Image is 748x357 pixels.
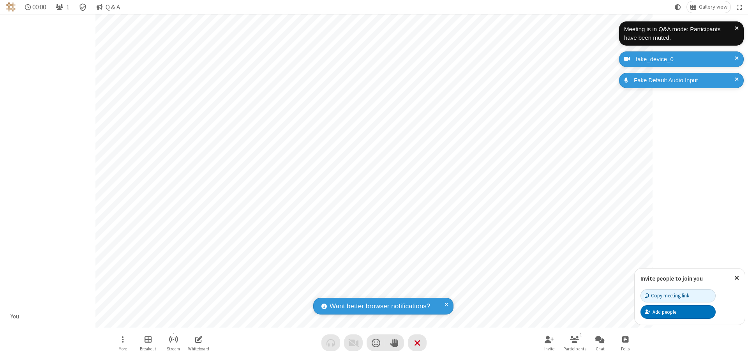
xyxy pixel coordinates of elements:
span: 00:00 [32,4,46,11]
span: Gallery view [699,4,727,10]
span: More [118,346,127,351]
button: Fullscreen [734,1,745,13]
div: Meeting is in Q&A mode: Participants have been muted. [624,25,735,42]
button: Open chat [588,332,612,354]
span: Whiteboard [188,346,209,351]
button: Open shared whiteboard [187,332,210,354]
button: Copy meeting link [640,289,716,302]
button: Close popover [729,269,745,288]
div: 1 [578,331,584,338]
span: Chat [596,346,605,351]
div: You [8,312,22,321]
div: Copy meeting link [645,292,689,299]
button: Open menu [111,332,134,354]
span: Breakout [140,346,156,351]
div: Fake Default Audio Input [631,76,738,85]
div: Meeting details Encryption enabled [76,1,90,13]
img: QA Selenium DO NOT DELETE OR CHANGE [6,2,16,12]
button: Add people [640,305,716,318]
button: Send a reaction [367,334,385,351]
button: Q & A [93,1,123,13]
div: fake_device_0 [633,55,738,64]
button: Invite participants (⌘+Shift+I) [538,332,561,354]
button: Video [344,334,363,351]
button: Using system theme [672,1,684,13]
span: Polls [621,346,630,351]
button: Start streaming [162,332,185,354]
button: Open participant list [52,1,72,13]
span: Want better browser notifications? [330,301,430,311]
span: Stream [167,346,180,351]
button: Open poll [614,332,637,354]
button: Change layout [687,1,730,13]
button: Open participant list [563,332,586,354]
span: Invite [544,346,554,351]
span: Q & A [106,4,120,11]
span: 1 [66,4,69,11]
button: Audio problem - check your Internet connection or call by phone [321,334,340,351]
span: Participants [563,346,586,351]
div: Timer [22,1,49,13]
button: End or leave meeting [408,334,427,351]
button: Raise hand [385,334,404,351]
button: Manage Breakout Rooms [136,332,160,354]
label: Invite people to join you [640,275,703,282]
